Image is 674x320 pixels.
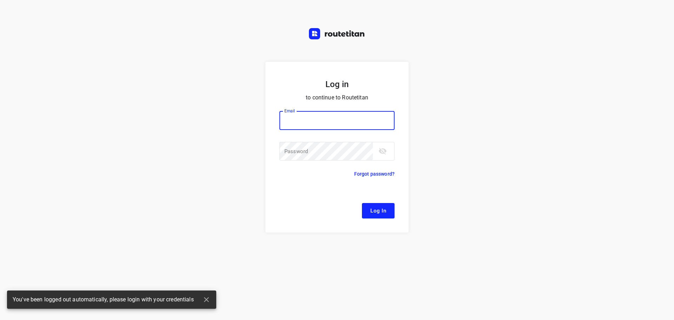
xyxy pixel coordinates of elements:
[309,28,365,39] img: Routetitan
[13,296,194,304] span: You've been logged out automatically, please login with your credentials
[370,206,386,215] span: Log In
[279,79,395,90] h5: Log in
[279,93,395,103] p: to continue to Routetitan
[362,203,395,218] button: Log In
[376,144,390,158] button: toggle password visibility
[354,170,395,178] p: Forgot password?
